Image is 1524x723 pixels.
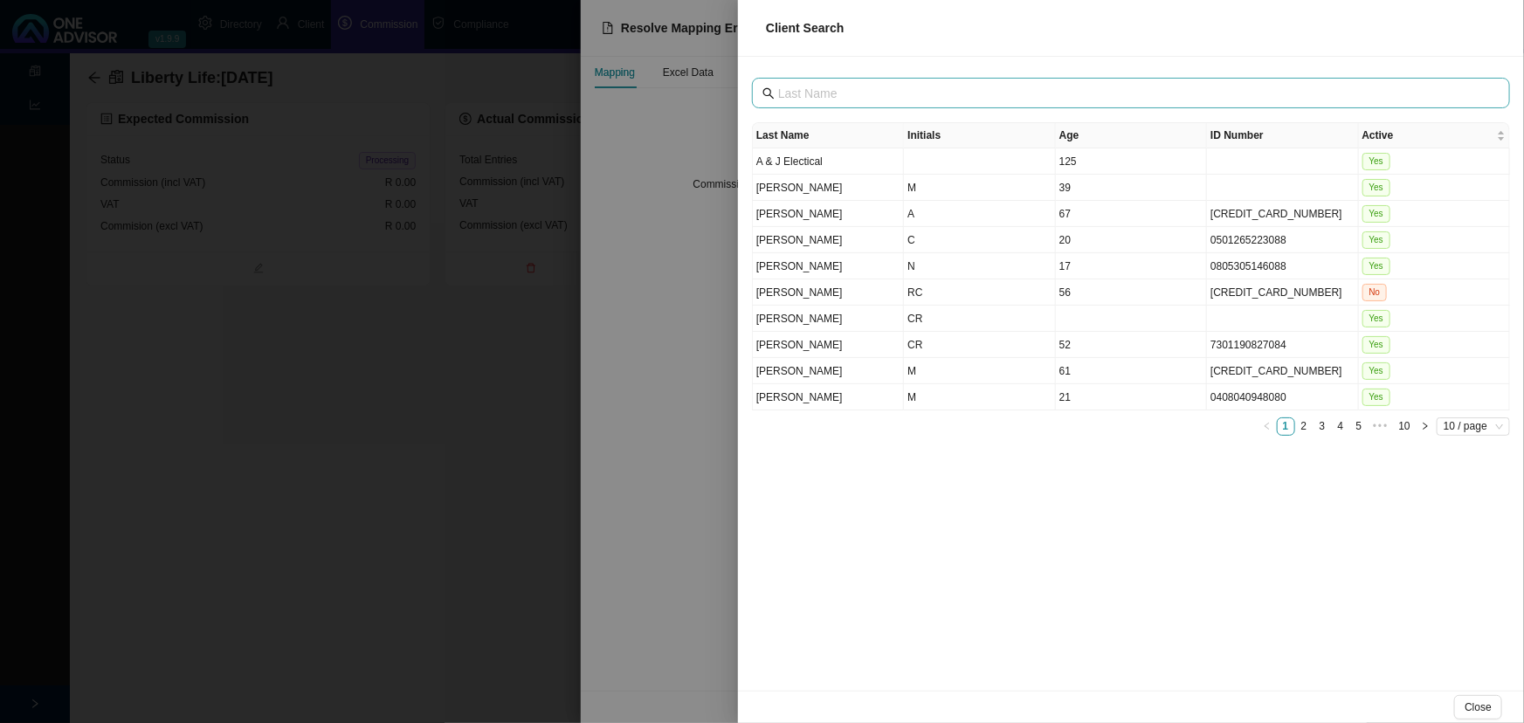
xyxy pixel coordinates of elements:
[753,384,904,410] td: [PERSON_NAME]
[1362,258,1390,275] span: Yes
[1362,153,1390,170] span: Yes
[1207,384,1358,410] td: 0408040948080
[904,332,1055,358] td: CR
[1278,418,1294,435] a: 1
[1362,389,1390,406] span: Yes
[904,253,1055,279] td: N
[1207,201,1358,227] td: [CREDIT_CARD_NUMBER]
[753,253,904,279] td: [PERSON_NAME]
[1207,332,1358,358] td: 7301190827084
[1359,123,1510,148] th: Active
[1369,417,1393,436] li: Next 5 Pages
[1417,417,1435,436] li: Next Page
[1350,417,1369,436] li: 5
[904,358,1055,384] td: M
[1059,234,1071,246] span: 20
[1059,391,1071,403] span: 21
[753,148,904,175] td: A & J Electical
[1332,417,1350,436] li: 4
[1207,123,1358,148] th: ID Number
[753,279,904,306] td: [PERSON_NAME]
[1207,279,1358,306] td: [CREDIT_CARD_NUMBER]
[1059,208,1071,220] span: 67
[766,21,844,35] span: Client Search
[1059,339,1071,351] span: 52
[1421,422,1430,430] span: right
[1369,417,1393,436] span: •••
[904,227,1055,253] td: C
[1059,286,1071,299] span: 56
[1314,417,1332,436] li: 3
[753,227,904,253] td: [PERSON_NAME]
[753,306,904,332] td: [PERSON_NAME]
[1277,417,1295,436] li: 1
[1259,417,1277,436] button: left
[904,175,1055,201] td: M
[1059,155,1077,168] span: 125
[904,123,1055,148] th: Initials
[1394,418,1416,435] a: 10
[753,201,904,227] td: [PERSON_NAME]
[762,87,775,100] span: search
[1465,699,1492,716] span: Close
[778,84,1487,103] input: Last Name
[904,384,1055,410] td: M
[1059,365,1071,377] span: 61
[753,123,904,148] th: Last Name
[1059,260,1071,272] span: 17
[1362,362,1390,380] span: Yes
[1207,358,1358,384] td: [CREDIT_CARD_NUMBER]
[753,175,904,201] td: [PERSON_NAME]
[1362,205,1390,223] span: Yes
[1362,127,1493,144] span: Active
[1351,418,1368,435] a: 5
[753,358,904,384] td: [PERSON_NAME]
[1333,418,1349,435] a: 4
[1454,695,1502,720] button: Close
[1444,418,1503,435] span: 10 / page
[904,201,1055,227] td: A
[1296,418,1313,435] a: 2
[904,279,1055,306] td: RC
[1207,253,1358,279] td: 0805305146088
[904,306,1055,332] td: CR
[1314,418,1331,435] a: 3
[1263,422,1272,430] span: left
[1393,417,1417,436] li: 10
[1417,417,1435,436] button: right
[1362,336,1390,354] span: Yes
[1295,417,1314,436] li: 2
[1362,284,1388,301] span: No
[1362,231,1390,249] span: Yes
[1362,310,1390,327] span: Yes
[1259,417,1277,436] li: Previous Page
[1437,417,1510,436] div: Page Size
[1207,227,1358,253] td: 0501265223088
[753,332,904,358] td: [PERSON_NAME]
[1059,182,1071,194] span: 39
[1362,179,1390,196] span: Yes
[1056,123,1207,148] th: Age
